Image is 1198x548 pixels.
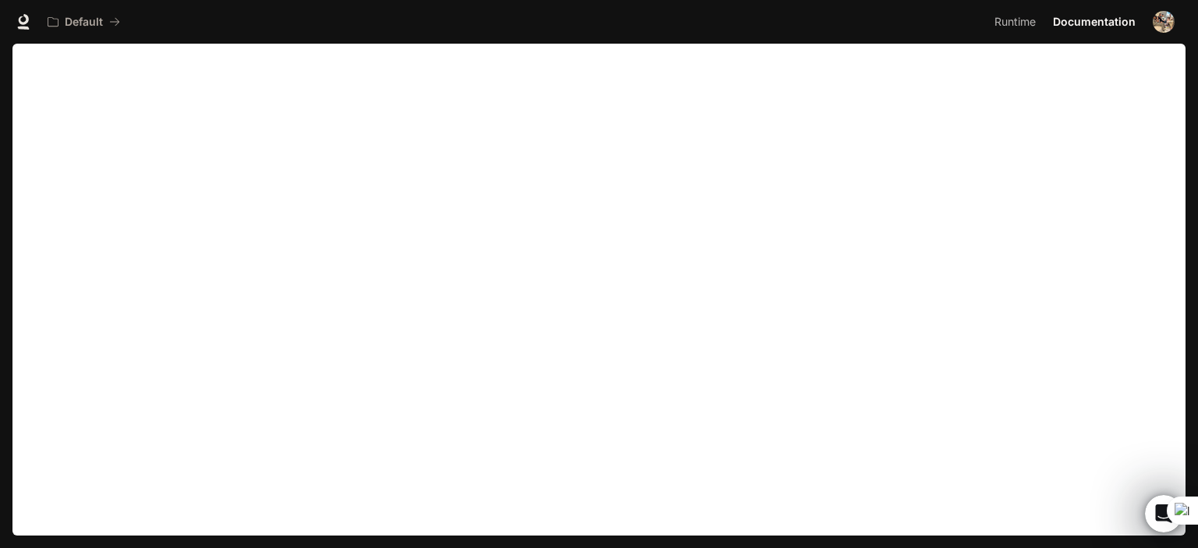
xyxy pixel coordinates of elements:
iframe: Intercom live chat [1145,495,1182,532]
a: Documentation [1047,6,1142,37]
p: Default [65,16,103,29]
button: All workspaces [41,6,127,37]
button: User avatar [1148,6,1179,37]
img: User avatar [1153,11,1175,33]
span: Runtime [994,12,1036,32]
a: Runtime [988,6,1045,37]
span: Documentation [1053,12,1136,32]
iframe: Documentation [12,44,1186,548]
